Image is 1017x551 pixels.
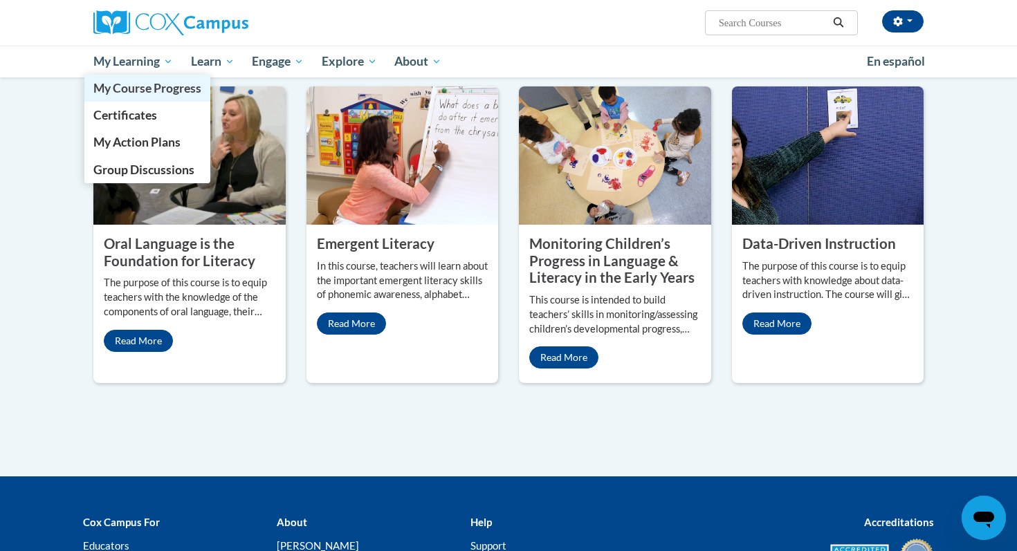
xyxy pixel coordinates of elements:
b: Cox Campus For [83,516,160,528]
a: Read More [104,330,173,352]
property: Emergent Literacy [317,235,434,252]
p: This course is intended to build teachers’ skills in monitoring/assessing children’s developmenta... [529,293,701,337]
span: Explore [322,53,377,70]
span: En español [867,54,925,68]
span: Certificates [93,108,157,122]
a: My Course Progress [84,75,210,102]
b: About [277,516,307,528]
input: Search Courses [717,15,828,31]
a: Cox Campus [93,10,356,35]
property: Data-Driven Instruction [742,235,896,252]
p: The purpose of this course is to equip teachers with the knowledge of the components of oral lang... [104,276,275,319]
span: Group Discussions [93,162,194,177]
a: My Action Plans [84,129,210,156]
a: Group Discussions [84,156,210,183]
span: My Course Progress [93,81,201,95]
span: Engage [252,53,304,70]
span: Learn [191,53,235,70]
div: Main menu [73,46,944,77]
a: About [386,46,451,77]
a: Explore [313,46,386,77]
a: Learn [182,46,244,77]
a: Read More [317,312,386,335]
b: Accreditations [864,516,934,528]
img: Data-Driven Instruction [732,86,924,225]
p: The purpose of this course is to equip teachers with knowledge about data-driven instruction. The... [742,259,914,303]
property: Oral Language is the Foundation for Literacy [104,235,255,269]
button: Account Settings [882,10,924,32]
a: My Learning [84,46,182,77]
img: Cox Campus [93,10,248,35]
a: Certificates [84,102,210,129]
property: Monitoring Children’s Progress in Language & Literacy in the Early Years [529,235,695,286]
span: About [394,53,441,70]
img: Emergent Literacy [306,86,499,225]
a: En español [858,47,934,76]
a: Engage [243,46,313,77]
span: My Action Plans [93,135,181,149]
p: In this course, teachers will learn about the important emergent literacy skills of phonemic awar... [317,259,488,303]
span: My Learning [93,53,173,70]
a: Read More [742,312,812,335]
img: Monitoring Children’s Progress in Language & Literacy in the Early Years [519,86,711,225]
b: Help [470,516,492,528]
iframe: Button to launch messaging window [962,496,1006,540]
a: Read More [529,346,598,368]
button: Search [828,15,849,31]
